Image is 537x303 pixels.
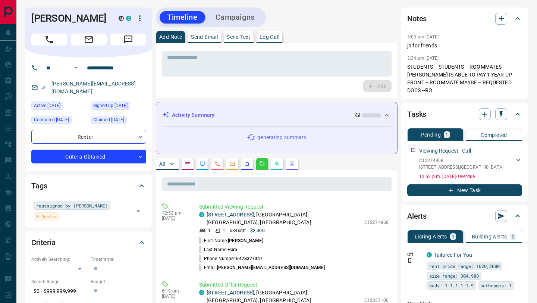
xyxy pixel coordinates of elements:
p: 5:03 pm [DATE] [407,34,439,40]
div: Alerts [407,207,522,225]
p: Viewing Request - Call [419,147,471,155]
span: B-Renter [36,213,57,220]
svg: Listing Alerts [244,161,250,167]
span: rent price range: 1620,3080 [429,262,500,270]
svg: Email Verified [41,85,46,90]
p: Email: [199,264,325,271]
p: Add Note [159,34,182,40]
svg: Requests [259,161,265,167]
button: Timeline [160,11,205,24]
button: Open [133,206,144,216]
p: Listing Alerts [415,234,447,239]
p: 3:34 pm [DATE] [407,56,439,61]
svg: Emails [229,161,235,167]
p: [STREET_ADDRESS] , [GEOGRAPHIC_DATA] [419,164,503,171]
p: 1 [445,132,448,137]
p: 12:52 pm [162,210,188,216]
button: New Task [407,184,522,196]
a: [PERSON_NAME][EMAIL_ADDRESS][DOMAIN_NAME] [51,81,136,94]
div: condos.ca [199,212,204,217]
a: [STREET_ADDRESS] [207,290,254,296]
p: [DATE] [162,216,188,221]
p: C12274868 [419,157,503,164]
div: Criteria Obtained [31,150,146,163]
p: Send Text [227,34,251,40]
p: All [159,161,165,166]
p: jb for friends [407,42,522,50]
p: , [GEOGRAPHIC_DATA], [GEOGRAPHIC_DATA], [GEOGRAPHIC_DATA] [207,211,361,227]
p: $2,300 [250,227,265,234]
p: Submitted Offer Request [199,281,389,289]
div: Tue Jul 16 2024 [91,116,146,126]
span: reassigned by [PERSON_NAME] [36,202,108,209]
p: Completed [481,132,507,138]
span: beds: 1-1,1.1-1.9 [429,282,474,289]
a: Tailored For You [434,252,472,258]
svg: Calls [214,161,220,167]
svg: Push Notification Only [407,258,412,263]
div: Renter [31,130,146,144]
p: 584 sqft [230,227,246,234]
span: Contacted [DATE] [34,116,69,124]
span: 6478327347 [236,256,263,261]
span: [PERSON_NAME] [228,238,263,243]
div: Thu Aug 28 2025 [31,116,87,126]
p: 1 [208,227,211,234]
p: Off [407,251,422,258]
h2: Alerts [407,210,427,222]
p: Send Email [191,34,218,40]
h2: Criteria [31,237,56,249]
p: C12274868 [364,219,389,226]
span: Message [110,34,146,46]
p: Timeframe: [91,256,146,263]
div: condos.ca [427,252,432,257]
span: Call [31,34,67,46]
p: Search Range: [31,278,87,285]
p: [DATE] [162,294,188,299]
p: 0 [512,234,515,239]
div: Activity Summary [162,108,391,122]
span: Harb [227,247,237,252]
p: Pending [421,132,441,137]
button: Campaigns [208,11,262,24]
div: Mon Sep 08 2025 [31,101,87,112]
h2: Tags [31,180,47,192]
span: [PERSON_NAME][EMAIL_ADDRESS][DOMAIN_NAME] [217,265,325,270]
p: First Name: [199,237,263,244]
p: 1 [223,227,225,234]
p: STUDENTS -- STUDENTS -- ROOMMATES - [PERSON_NAME] IS ABLE TO PAY 1 YEAR UP FRONT -- ROOMMATE MAYB... [407,63,522,94]
svg: Opportunities [274,161,280,167]
p: 6:19 pm [162,288,188,294]
div: Criteria [31,234,146,252]
p: Submitted Viewing Request [199,203,389,211]
h2: Tasks [407,108,426,120]
p: Log Call [260,34,279,40]
p: Budget: [91,278,146,285]
span: Claimed [DATE] [93,116,124,124]
div: Tasks [407,105,522,123]
span: Email [71,34,107,46]
div: condos.ca [126,16,131,21]
svg: Agent Actions [289,161,295,167]
span: Active [DATE] [34,102,60,109]
div: Thu Sep 24 2020 [91,101,146,112]
div: C12274868[STREET_ADDRESS],[GEOGRAPHIC_DATA] [419,156,522,172]
div: Tags [31,177,146,195]
p: 12:52 p.m. [DATE] - Overdue [419,173,522,180]
p: Building Alerts [472,234,507,239]
p: 1 [452,234,455,239]
span: Signed up [DATE] [93,102,128,109]
p: Phone Number: [199,255,263,262]
p: Last Name: [199,246,238,253]
svg: Notes [185,161,191,167]
p: generating summary [257,134,306,141]
div: mrloft.ca [119,16,124,21]
svg: Lead Browsing Activity [200,161,205,167]
p: Actively Searching: [31,256,87,263]
p: Activity Summary [172,111,214,119]
p: $0 - $999,999,999 [31,285,87,297]
a: [STREET_ADDRESS] [207,212,254,218]
span: size range: 304,988 [429,272,479,279]
h1: [PERSON_NAME] [31,12,107,24]
div: condos.ca [199,290,204,295]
